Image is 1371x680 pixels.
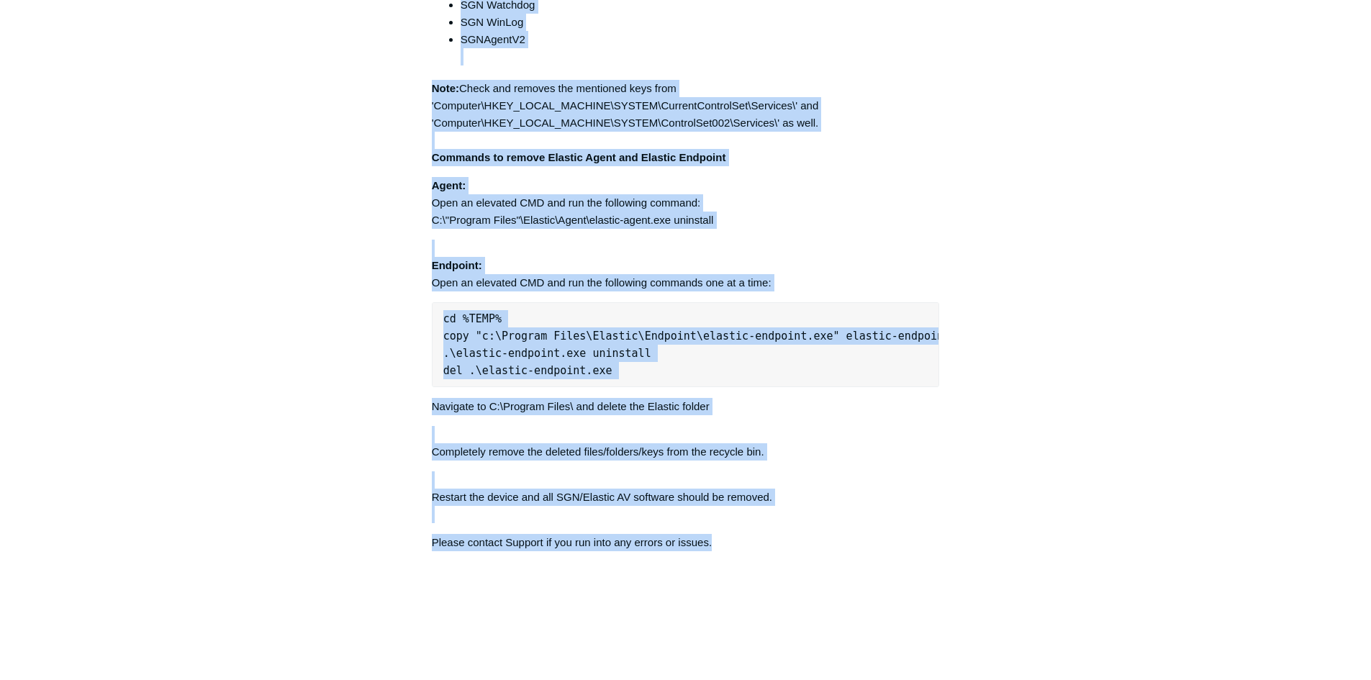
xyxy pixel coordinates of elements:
[432,177,940,229] p: Open an elevated CMD and run the following command: C:\"Program Files"\Elastic\Agent\elastic-agen...
[432,471,940,523] p: Restart the device and all SGN/Elastic AV software should be removed.
[432,82,459,94] strong: Note:
[432,259,482,271] strong: Endpoint:
[461,14,940,31] li: SGN WinLog
[432,398,940,415] p: Navigate to C:\Program Files\ and delete the Elastic folder
[432,151,726,163] strong: Commands to remove Elastic Agent and Elastic Endpoint
[432,179,466,191] strong: Agent:
[432,534,940,551] p: Please contact Support if you run into any errors or issues.
[432,426,940,461] p: Completely remove the deleted files/folders/keys from the recycle bin.
[432,302,940,387] pre: cd %TEMP% copy "c:\Program Files\Elastic\Endpoint\elastic-endpoint.exe" elastic-endpoint.exe .\el...
[432,80,940,166] p: Check and removes the mentioned keys from 'Computer\HKEY_LOCAL_MACHINE\SYSTEM\CurrentControlSet\S...
[432,240,940,291] p: Open an elevated CMD and run the following commands one at a time:
[461,31,940,65] li: SGNAgentV2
